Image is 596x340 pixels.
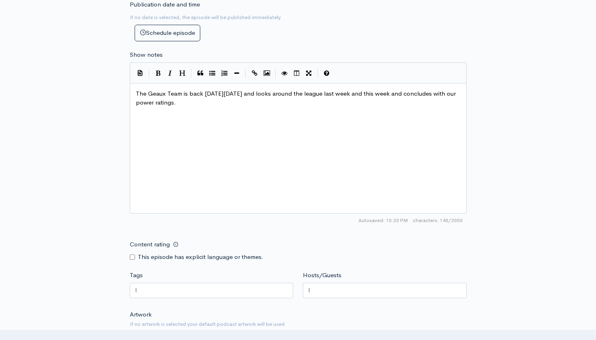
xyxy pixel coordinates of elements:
[134,66,146,79] button: Insert Show Notes Template
[130,236,170,253] label: Content rating
[231,67,243,79] button: Insert Horizontal Line
[206,67,219,79] button: Generic List
[152,67,164,79] button: Bold
[413,217,463,224] span: 140/2000
[291,67,303,79] button: Toggle Side by Side
[275,69,276,78] i: |
[261,67,273,79] button: Insert Image
[135,286,137,295] input: Enter tags for this episode
[245,69,246,78] i: |
[136,90,457,107] span: The Geaux Team is back [DATE][DATE] and looks around the league last week and this week and concl...
[130,320,467,328] small: If no artwork is selected your default podcast artwork will be used
[194,67,206,79] button: Quote
[176,67,189,79] button: Heading
[303,271,341,280] label: Hosts/Guests
[130,310,152,319] label: Artwork
[249,67,261,79] button: Create Link
[130,14,282,21] small: If no date is selected, the episode will be published immediately.
[279,67,291,79] button: Toggle Preview
[135,25,200,41] button: Schedule episode
[138,252,264,262] label: This episode has explicit language or themes.
[321,67,333,79] button: Markdown Guide
[164,67,176,79] button: Italic
[303,67,315,79] button: Toggle Fullscreen
[130,271,143,280] label: Tags
[149,69,150,78] i: |
[130,50,163,60] label: Show notes
[191,69,192,78] i: |
[308,286,310,295] input: Enter the names of the people that appeared on this episode
[358,217,408,224] span: Autosaved: 10:20 PM
[219,67,231,79] button: Numbered List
